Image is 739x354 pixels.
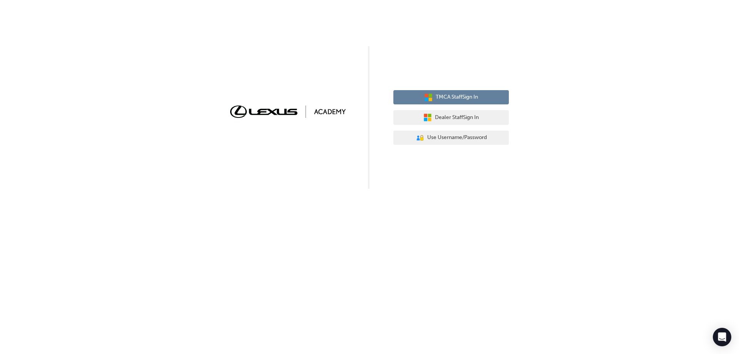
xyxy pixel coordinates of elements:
[230,106,346,117] img: Trak
[427,133,487,142] span: Use Username/Password
[436,93,478,102] span: TMCA Staff Sign In
[393,131,509,145] button: Use Username/Password
[713,328,731,346] div: Open Intercom Messenger
[393,110,509,125] button: Dealer StaffSign In
[435,113,479,122] span: Dealer Staff Sign In
[393,90,509,105] button: TMCA StaffSign In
